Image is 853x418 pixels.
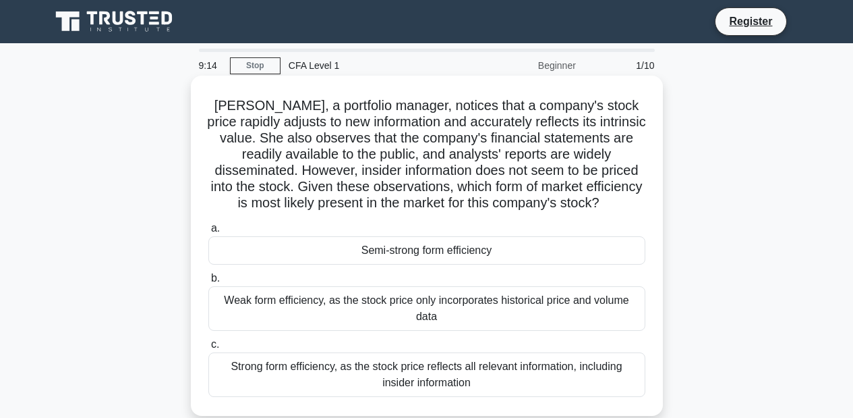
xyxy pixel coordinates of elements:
div: Weak form efficiency, as the stock price only incorporates historical price and volume data [208,286,645,331]
div: CFA Level 1 [281,52,466,79]
h5: [PERSON_NAME], a portfolio manager, notices that a company's stock price rapidly adjusts to new i... [207,97,647,212]
div: Strong form efficiency, as the stock price reflects all relevant information, including insider i... [208,352,645,397]
span: a. [211,222,220,234]
a: Stop [230,57,281,74]
span: c. [211,338,219,350]
div: Beginner [466,52,584,79]
span: b. [211,272,220,284]
div: Semi-strong form efficiency [208,236,645,265]
div: 9:14 [191,52,230,79]
a: Register [721,13,780,30]
div: 1/10 [584,52,663,79]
